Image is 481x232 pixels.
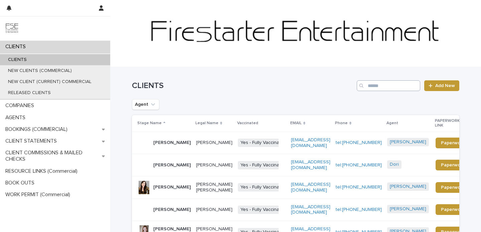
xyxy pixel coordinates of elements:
[291,138,330,148] a: [EMAIL_ADDRESS][DOMAIN_NAME]
[195,120,218,127] p: Legal Name
[3,180,40,186] p: BOOK OUTS
[132,199,481,221] tr: [PERSON_NAME][PERSON_NAME]Yes - Fully Vaccinated[EMAIL_ADDRESS][DOMAIN_NAME]tel:[PHONE_NUMBER][PE...
[238,183,289,191] span: Yes - Fully Vaccinated
[3,57,32,63] p: CLIENTS
[3,102,39,109] p: COMPANIES
[336,140,382,145] a: tel:[PHONE_NUMBER]
[153,162,191,168] p: [PERSON_NAME]
[3,191,75,198] p: WORK PERMIT (Commercial)
[3,79,97,85] p: NEW CLIENT (CURRENT) COMMERCIAL
[436,138,470,148] a: Paperwork
[238,139,289,147] span: Yes - Fully Vaccinated
[291,205,330,215] a: [EMAIL_ADDRESS][DOMAIN_NAME]
[132,99,159,110] button: Agent
[291,160,330,170] a: [EMAIL_ADDRESS][DOMAIN_NAME]
[290,120,302,127] p: EMAIL
[390,184,426,189] a: [PERSON_NAME]
[3,68,77,74] p: NEW CLIENTS (COMMERCIAL)
[132,132,481,154] tr: [PERSON_NAME][PERSON_NAME]Yes - Fully Vaccinated[EMAIL_ADDRESS][DOMAIN_NAME]tel:[PHONE_NUMBER][PE...
[196,182,232,193] p: [PERSON_NAME] [PERSON_NAME]
[153,207,191,213] p: [PERSON_NAME]
[441,185,465,190] span: Paperwork
[390,206,426,212] a: [PERSON_NAME]
[441,141,465,145] span: Paperwork
[336,163,382,167] a: tel:[PHONE_NUMBER]
[436,182,470,193] a: Paperwork
[3,150,102,162] p: CLIENT COMMISSIONS & MAILED CHECKS
[132,176,481,199] tr: [PERSON_NAME][PERSON_NAME] [PERSON_NAME]Yes - Fully Vaccinated[EMAIL_ADDRESS][DOMAIN_NAME]tel:[PH...
[3,90,56,96] p: RELEASED CLIENTS
[357,80,420,91] input: Search
[336,185,382,189] a: tel:[PHONE_NUMBER]
[424,80,459,91] a: Add New
[435,83,455,88] span: Add New
[238,206,289,214] span: Yes - Fully Vaccinated
[386,120,398,127] p: Agent
[390,162,399,167] a: Dori
[196,162,232,168] p: [PERSON_NAME]
[441,207,465,212] span: Paperwork
[336,207,382,212] a: tel:[PHONE_NUMBER]
[196,207,232,213] p: [PERSON_NAME]
[436,160,470,170] a: Paperwork
[153,184,191,190] p: [PERSON_NAME]
[3,168,83,174] p: RESOURCE LINKS (Commercial)
[3,114,31,121] p: AGENTS
[291,182,330,192] a: [EMAIL_ADDRESS][DOMAIN_NAME]
[3,138,62,144] p: CLIENT STATEMENTS
[435,117,466,130] p: PAPERWORK LINK
[390,139,426,145] a: [PERSON_NAME]
[132,154,481,176] tr: [PERSON_NAME][PERSON_NAME]Yes - Fully Vaccinated[EMAIL_ADDRESS][DOMAIN_NAME]tel:[PHONE_NUMBER]Dor...
[137,120,162,127] p: Stage Name
[132,81,354,91] h1: CLIENTS
[3,44,31,50] p: CLIENTS
[153,140,191,146] p: [PERSON_NAME]
[196,140,232,146] p: [PERSON_NAME]
[3,126,73,133] p: BOOKINGS (COMMERCIAL)
[441,163,465,167] span: Paperwork
[335,120,348,127] p: Phone
[5,22,19,35] img: 9JgRvJ3ETPGCJDhvPVA5
[436,204,470,215] a: Paperwork
[238,161,289,169] span: Yes - Fully Vaccinated
[237,120,258,127] p: Vaccinated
